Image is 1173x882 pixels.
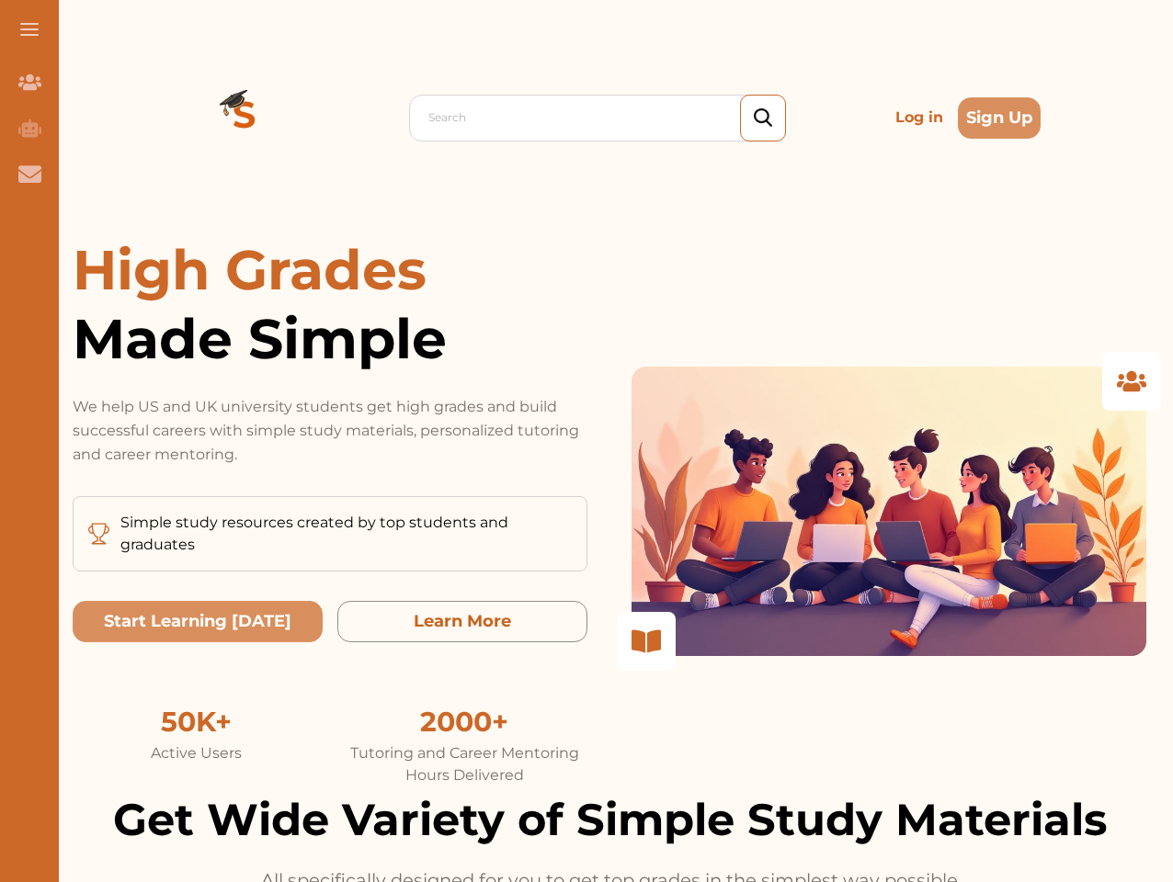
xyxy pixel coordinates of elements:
p: We help US and UK university students get high grades and build successful careers with simple st... [73,395,587,467]
p: Simple study resources created by top students and graduates [120,512,572,556]
button: Sign Up [958,97,1041,139]
img: search_icon [754,108,772,128]
button: Learn More [337,601,587,642]
div: 50K+ [73,701,319,742]
h2: Get Wide Variety of Simple Study Materials [73,786,1146,853]
div: Tutoring and Career Mentoring Hours Delivered [341,742,587,786]
span: Made Simple [73,304,587,373]
div: Active Users [73,742,319,764]
p: Log in [888,99,951,136]
span: High Grades [73,236,427,303]
img: Logo [178,51,311,184]
div: 2000+ [341,701,587,742]
button: Start Learning Today [73,601,323,642]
